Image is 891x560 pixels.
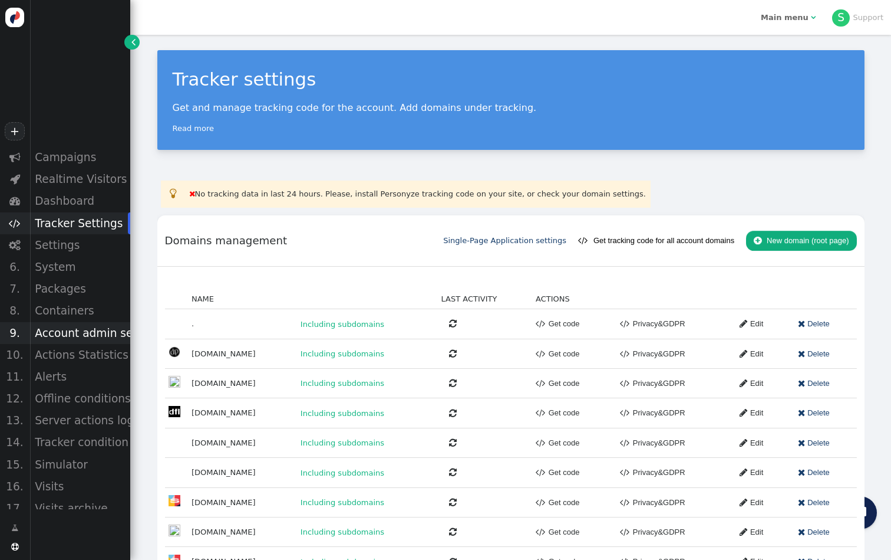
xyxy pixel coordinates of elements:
a: Privacy&GDPR [612,374,685,394]
a: Delete [790,463,830,483]
span:  [620,525,630,539]
span:  [740,347,747,361]
a: Get code [536,403,579,423]
span:  [9,152,21,163]
button:  [441,522,464,542]
a: Get code [536,374,579,394]
a: Delete [790,492,830,512]
div: Dashboard [29,190,130,212]
a: Edit [732,492,763,512]
div: Settings [29,234,130,256]
div: Alerts [29,366,130,388]
a:  [4,518,26,538]
a: Get code [536,314,579,334]
span:  [536,406,546,420]
span:  [798,317,805,330]
img: favicon.ico [169,495,180,507]
span:  [449,409,457,418]
button:  [441,403,464,423]
td: [DOMAIN_NAME] [188,428,295,457]
a: Privacy&GDPR [612,492,685,512]
span:  [10,173,20,185]
td: . [188,309,295,339]
span:  [754,236,761,245]
span:  [620,436,630,450]
span: Including subdomains [298,496,387,508]
div: Containers [29,300,130,322]
td: LAST ACTIVITY [437,290,532,309]
span:  [449,438,457,447]
div: Visits [29,476,130,497]
span: Including subdomains [298,526,387,538]
span:  [536,347,546,361]
a: Edit [732,433,763,453]
b: Main menu [761,13,808,22]
span:  [536,376,546,390]
a: Edit [732,403,763,423]
span:  [740,466,747,479]
a: Edit [732,314,763,334]
a: Delete [790,522,830,542]
span:  [740,496,747,509]
img: favicon.ico [169,406,180,418]
a: Get code [536,433,579,453]
img: favicon.ico [169,376,180,388]
button:  [441,433,464,453]
td: NAME [188,290,295,309]
p: Get and manage tracking code for the account. Add domains under tracking. [173,102,849,113]
span: Including subdomains [298,377,387,389]
div: Tracker settings [173,66,849,93]
a: Delete [790,374,830,394]
img: favicon.ico [169,346,180,358]
a: Delete [790,433,830,453]
span:  [620,496,630,509]
span:  [9,218,21,229]
a: Delete [790,343,830,363]
a: Edit [732,463,763,483]
img: logo-icon.svg [5,8,25,27]
span:  [9,240,21,251]
a: Privacy&GDPR [612,463,685,483]
div: Domains management [165,232,444,248]
div: Tracker condition state [29,431,130,453]
span:  [620,317,630,330]
a: Privacy&GDPR [612,343,685,363]
td: ACTIONS [532,290,609,309]
td: [DOMAIN_NAME] [188,458,295,487]
span:  [449,319,457,328]
span:  [620,406,630,420]
a: Get code [536,463,579,483]
td: [DOMAIN_NAME] [188,369,295,398]
span:  [9,195,21,207]
span:  [798,347,805,361]
div: S [832,9,850,27]
button:  [441,374,464,394]
a: Privacy&GDPR [612,433,685,453]
span:  [740,525,747,539]
a: Get code [536,343,579,363]
span:  [449,379,457,388]
td: [DOMAIN_NAME] [188,398,295,428]
span:  [798,466,805,479]
span: Including subdomains [298,437,387,448]
a: Single-Page Application settings [443,236,566,245]
a: Read more [173,124,214,133]
a: Privacy&GDPR [612,403,685,423]
button: New domain (root page) [746,231,857,251]
span: Including subdomains [298,467,387,479]
span:  [11,543,19,551]
span:  [536,436,546,450]
span:  [189,190,195,198]
a: Get code [536,522,579,542]
span: Including subdomains [298,348,387,359]
div: System [29,256,130,278]
a: Privacy&GDPR [612,314,685,334]
td: No tracking data in last 24 hours. Please, install Personyze tracking code on your site, or check... [185,182,649,207]
a: Edit [732,522,763,542]
span:  [449,498,457,507]
div: Actions Statistics [29,344,130,366]
div: Account admin settings [29,322,130,344]
td: [DOMAIN_NAME] [188,487,295,517]
span:  [11,522,18,534]
div: Packages [29,278,130,300]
